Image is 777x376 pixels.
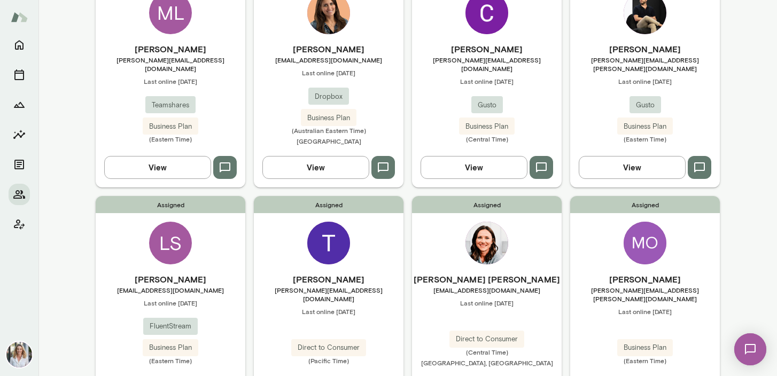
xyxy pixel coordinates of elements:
[143,342,198,353] span: Business Plan
[617,342,673,353] span: Business Plan
[471,100,503,111] span: Gusto
[96,77,245,85] span: Last online [DATE]
[570,56,720,73] span: [PERSON_NAME][EMAIL_ADDRESS][PERSON_NAME][DOMAIN_NAME]
[262,156,369,178] button: View
[143,321,198,332] span: FluentStream
[96,56,245,73] span: [PERSON_NAME][EMAIL_ADDRESS][DOMAIN_NAME]
[96,135,245,143] span: (Eastern Time)
[570,196,720,213] span: Assigned
[145,100,196,111] span: Teamshares
[9,154,30,175] button: Documents
[143,121,198,132] span: Business Plan
[254,126,403,135] span: (Australian Eastern Time)
[96,43,245,56] h6: [PERSON_NAME]
[96,196,245,213] span: Assigned
[412,56,562,73] span: [PERSON_NAME][EMAIL_ADDRESS][DOMAIN_NAME]
[570,273,720,286] h6: [PERSON_NAME]
[421,156,527,178] button: View
[6,342,32,367] img: Jennifer Palazzo
[149,222,192,264] div: LS
[297,137,361,145] span: [GEOGRAPHIC_DATA]
[96,299,245,307] span: Last online [DATE]
[11,7,28,27] img: Mento
[570,77,720,85] span: Last online [DATE]
[291,342,366,353] span: Direct to Consumer
[9,124,30,145] button: Insights
[9,184,30,205] button: Members
[412,286,562,294] span: [EMAIL_ADDRESS][DOMAIN_NAME]
[104,156,211,178] button: View
[96,356,245,365] span: (Eastern Time)
[254,273,403,286] h6: [PERSON_NAME]
[254,307,403,316] span: Last online [DATE]
[570,43,720,56] h6: [PERSON_NAME]
[412,196,562,213] span: Assigned
[412,348,562,356] span: (Central Time)
[624,222,666,264] img: Molly Wolfe
[630,100,661,111] span: Gusto
[9,94,30,115] button: Growth Plan
[570,307,720,316] span: Last online [DATE]
[254,56,403,64] span: [EMAIL_ADDRESS][DOMAIN_NAME]
[421,359,553,366] span: [GEOGRAPHIC_DATA], [GEOGRAPHIC_DATA]
[412,299,562,307] span: Last online [DATE]
[96,273,245,286] h6: [PERSON_NAME]
[579,156,686,178] button: View
[308,91,349,102] span: Dropbox
[570,135,720,143] span: (Eastern Time)
[570,356,720,365] span: (Eastern Time)
[254,356,403,365] span: (Pacific Time)
[617,121,673,132] span: Business Plan
[301,113,356,123] span: Business Plan
[465,222,508,264] img: Leigh Anna Sodac
[254,196,403,213] span: Assigned
[459,121,515,132] span: Business Plan
[254,43,403,56] h6: [PERSON_NAME]
[254,68,403,77] span: Last online [DATE]
[96,286,245,294] span: [EMAIL_ADDRESS][DOMAIN_NAME]
[449,334,524,344] span: Direct to Consumer
[412,77,562,85] span: Last online [DATE]
[412,273,562,286] h6: [PERSON_NAME] [PERSON_NAME]
[307,222,350,264] img: Taylor Wong
[9,64,30,85] button: Sessions
[412,135,562,143] span: (Central Time)
[412,43,562,56] h6: [PERSON_NAME]
[570,286,720,303] span: [PERSON_NAME][EMAIL_ADDRESS][PERSON_NAME][DOMAIN_NAME]
[254,286,403,303] span: [PERSON_NAME][EMAIL_ADDRESS][DOMAIN_NAME]
[9,214,30,235] button: Client app
[9,34,30,56] button: Home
